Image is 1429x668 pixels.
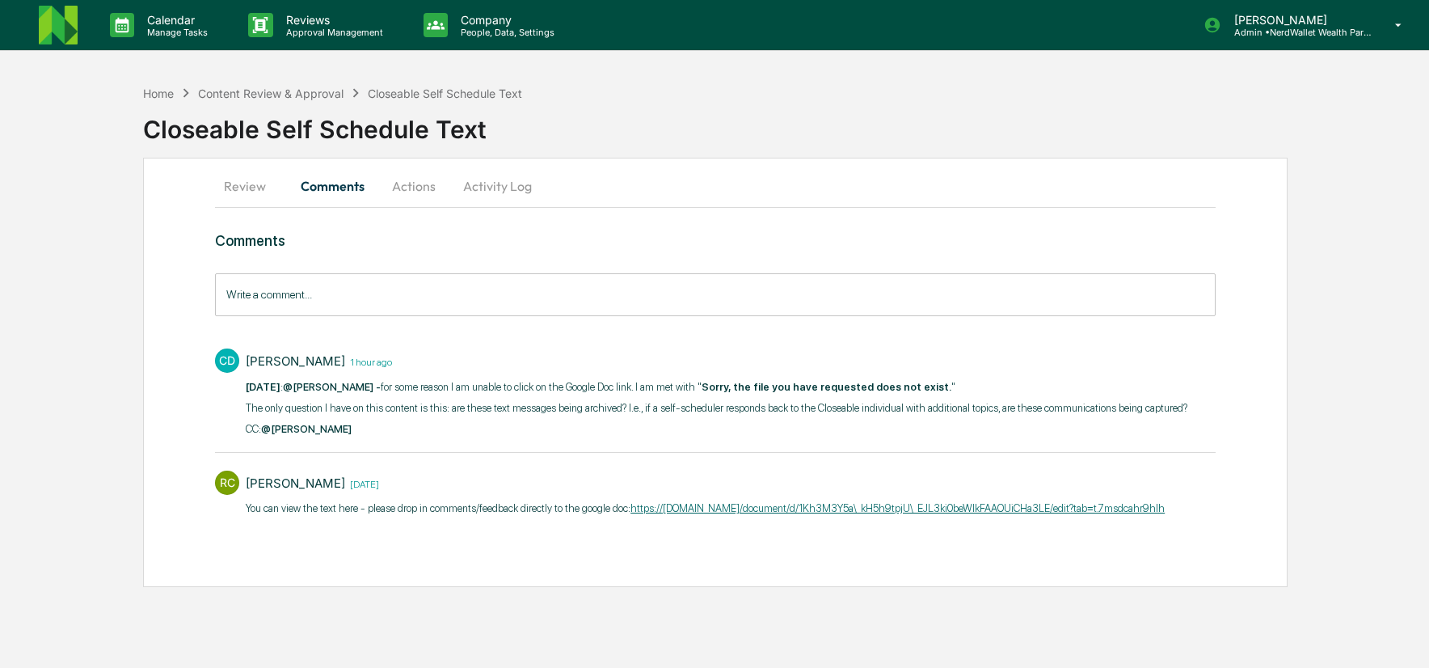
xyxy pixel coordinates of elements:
p: People, Data, Settings [448,27,563,38]
strong: Sorry, the file you have requested does not exist. [702,381,951,393]
div: Content Review & Approval [198,87,344,100]
time: Tuesday, September 9, 2025 at 9:14:52 AM EDT [345,354,392,368]
a: https://[DOMAIN_NAME]/document/d/1Kh3M3Y5a\_kH5h9tpjU\_EJL3ki0beWlkFAAOUiCHa3LE/edit?tab=t.7msdca... [630,502,1165,514]
button: Comments [288,167,377,205]
span: @[PERSON_NAME] [261,423,352,435]
time: Wednesday, September 3, 2025 at 11:59:13 AM EDT [345,476,379,490]
div: [PERSON_NAME] [246,353,345,369]
div: CD [215,349,239,373]
p: Calendar [134,13,216,27]
img: logo [39,6,78,44]
p: Reviews [273,13,391,27]
h3: Comments [215,232,1216,249]
strong: [DATE] [246,381,280,393]
p: Admin • NerdWallet Wealth Partners [1221,27,1372,38]
div: [PERSON_NAME] [246,476,345,491]
p: Company [448,13,563,27]
div: Closeable Self Schedule Text [368,87,522,100]
p: [PERSON_NAME] [1221,13,1372,27]
button: Review [215,167,288,205]
div: secondary tabs example [215,167,1216,205]
div: Home [143,87,174,100]
p: Manage Tasks [134,27,216,38]
button: Actions [377,167,450,205]
p: CC: [246,421,1187,438]
div: RC [215,471,239,495]
p: :​ for some reason I am unable to click on the Google Doc link. I am met with " " [246,379,1187,395]
p: You can view the text here - please drop in comments/feedback directly to the google doc: [246,501,1165,517]
span: @[PERSON_NAME] - [283,381,381,393]
div: Closeable Self Schedule Text [143,102,1429,144]
p: Approval Management [273,27,391,38]
p: The only question I have on this content is this: are these text messages being archived? I.e., i... [246,400,1187,416]
button: Activity Log [450,167,545,205]
iframe: Open customer support [1377,615,1421,658]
